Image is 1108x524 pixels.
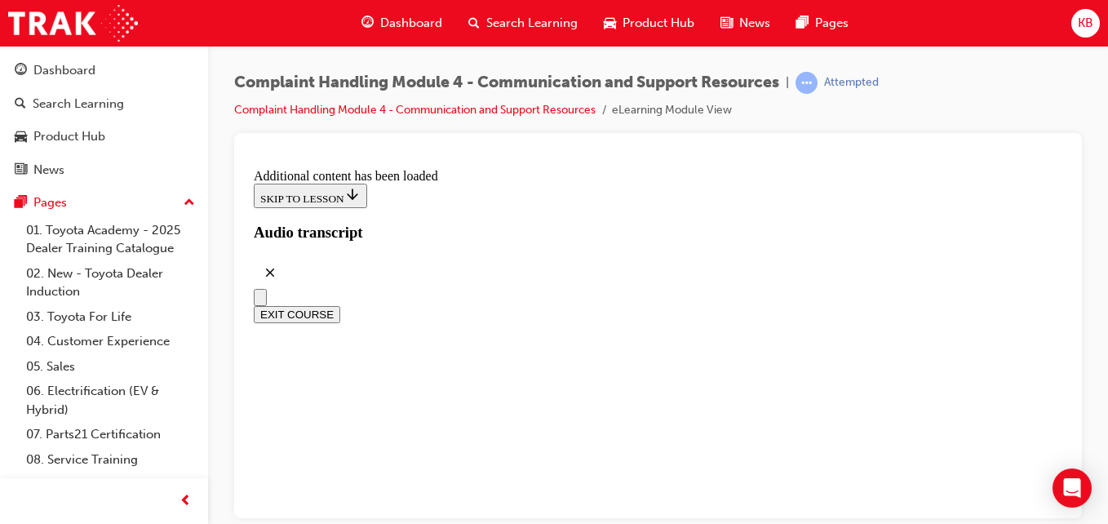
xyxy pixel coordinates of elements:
div: Dashboard [33,61,95,80]
a: car-iconProduct Hub [591,7,707,40]
a: 04. Customer Experience [20,329,202,354]
a: Product Hub [7,122,202,152]
span: Pages [815,14,849,33]
span: news-icon [15,163,27,178]
button: Close audio transcript panel [7,94,39,127]
span: Complaint Handling Module 4 - Communication and Support Resources [234,73,779,92]
span: News [739,14,770,33]
div: News [33,161,64,180]
span: search-icon [15,97,26,112]
h3: Audio transcript [7,61,815,79]
a: 01. Toyota Academy - 2025 Dealer Training Catalogue [20,218,202,261]
button: Pages [7,188,202,218]
a: News [7,155,202,185]
span: | [786,73,789,92]
span: pages-icon [15,196,27,211]
span: news-icon [720,13,733,33]
a: Dashboard [7,56,202,86]
div: Attempted [824,75,879,91]
button: KB [1071,9,1100,38]
span: up-icon [184,193,195,214]
span: car-icon [15,130,27,144]
span: Product Hub [623,14,694,33]
a: 09. Technical Training [20,472,202,497]
span: Dashboard [380,14,442,33]
span: car-icon [604,13,616,33]
a: news-iconNews [707,7,783,40]
div: Search Learning [33,95,124,113]
div: Open Intercom Messenger [1053,468,1092,508]
div: Product Hub [33,127,105,146]
span: guage-icon [361,13,374,33]
a: search-iconSearch Learning [455,7,591,40]
a: 05. Sales [20,354,202,380]
span: KB [1078,14,1093,33]
button: Open navigation menu [7,127,20,144]
span: learningRecordVerb_ATTEMPT-icon [796,72,818,94]
a: 02. New - Toyota Dealer Induction [20,261,202,304]
a: Search Learning [7,89,202,119]
div: Pages [33,193,67,212]
a: 06. Electrification (EV & Hybrid) [20,379,202,422]
img: Trak [8,5,138,42]
a: 08. Service Training [20,447,202,473]
a: 03. Toyota For Life [20,304,202,330]
div: Additional content has been loaded [7,7,815,21]
span: guage-icon [15,64,27,78]
li: eLearning Module View [612,101,732,120]
span: SKIP TO LESSON [13,30,113,42]
span: Search Learning [486,14,578,33]
a: 07. Parts21 Certification [20,422,202,447]
button: EXIT COURSE [7,144,93,161]
button: SKIP TO LESSON [7,21,120,46]
span: search-icon [468,13,480,33]
span: pages-icon [796,13,809,33]
button: DashboardSearch LearningProduct HubNews [7,52,202,188]
a: guage-iconDashboard [348,7,455,40]
a: pages-iconPages [783,7,862,40]
span: prev-icon [179,491,192,512]
a: Complaint Handling Module 4 - Communication and Support Resources [234,103,596,117]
